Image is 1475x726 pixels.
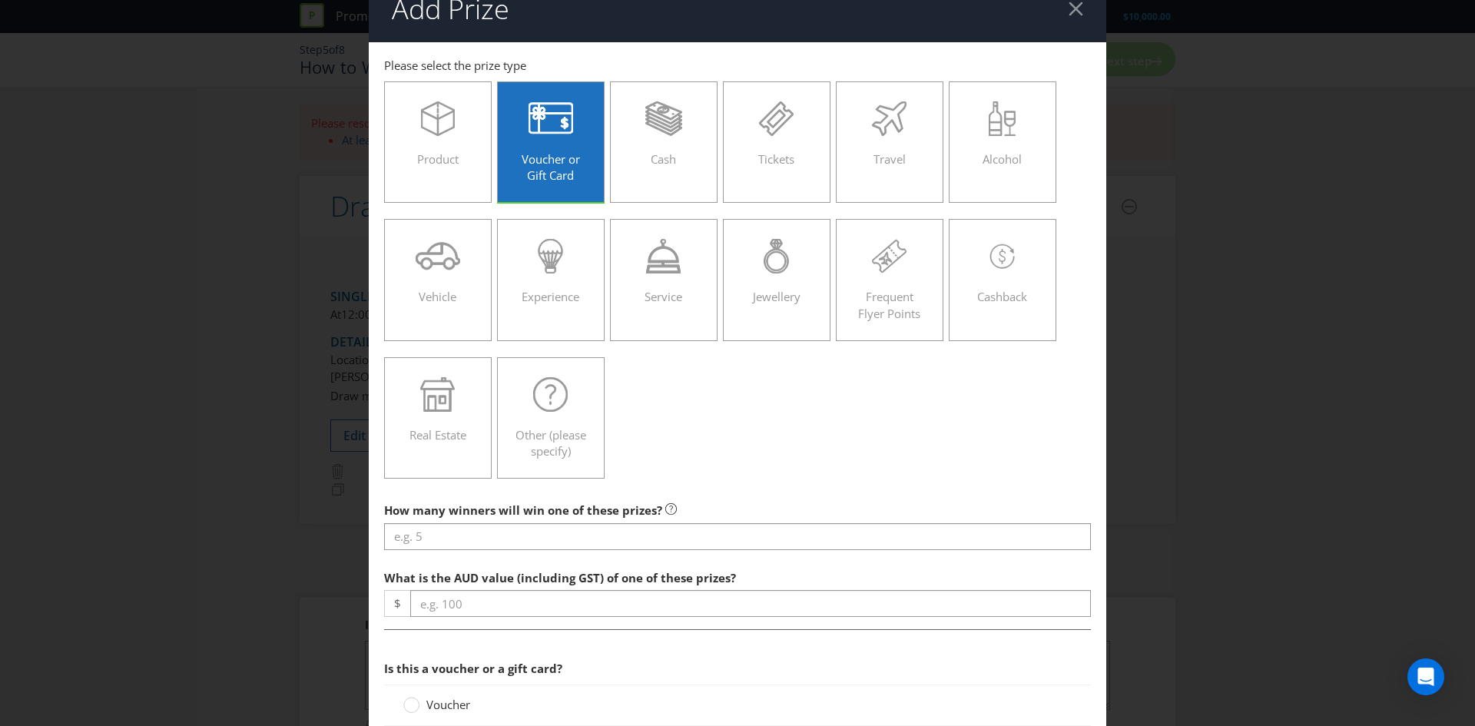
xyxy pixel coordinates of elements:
span: Experience [522,289,579,304]
span: Vehicle [419,289,456,304]
span: Please select the prize type [384,58,526,73]
span: Real Estate [409,427,466,443]
span: Alcohol [983,151,1022,167]
span: Product [417,151,459,167]
span: Other (please specify) [515,427,586,459]
span: $ [384,590,410,617]
span: Cashback [977,289,1027,304]
span: What is the AUD value (including GST) of one of these prizes? [384,570,736,585]
span: How many winners will win one of these prizes? [384,502,662,518]
span: Is this a voucher or a gift card? [384,661,562,676]
span: Service [645,289,682,304]
span: Voucher or Gift Card [522,151,580,183]
span: Cash [651,151,676,167]
div: Open Intercom Messenger [1407,658,1444,695]
input: e.g. 100 [410,590,1091,617]
input: e.g. 5 [384,523,1091,550]
span: Frequent Flyer Points [858,289,920,320]
span: Voucher [426,697,470,712]
span: Travel [873,151,906,167]
span: Jewellery [753,289,800,304]
span: Tickets [758,151,794,167]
